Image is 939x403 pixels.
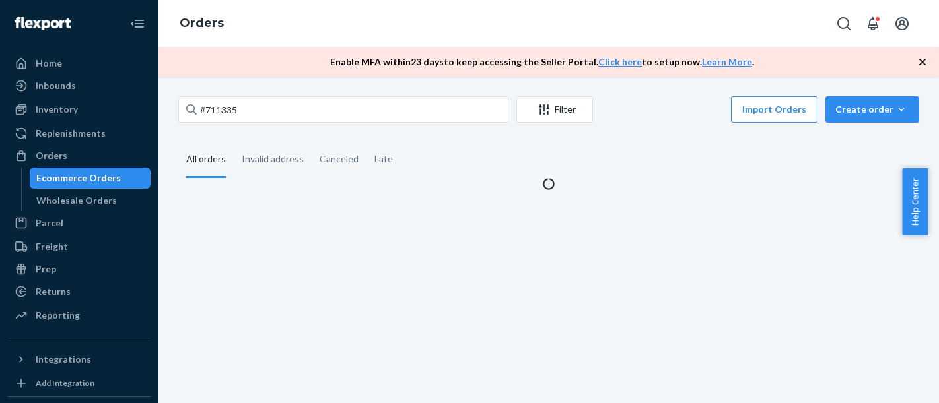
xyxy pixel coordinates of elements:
[180,16,224,30] a: Orders
[36,171,121,185] div: Ecommerce Orders
[36,240,68,253] div: Freight
[517,103,592,116] div: Filter
[8,75,151,96] a: Inbounds
[825,96,919,123] button: Create order
[516,96,593,123] button: Filter
[36,309,80,322] div: Reporting
[15,17,71,30] img: Flexport logo
[124,11,151,37] button: Close Navigation
[8,305,151,326] a: Reporting
[30,190,151,211] a: Wholesale Orders
[8,349,151,370] button: Integrations
[902,168,928,235] button: Help Center
[36,103,78,116] div: Inventory
[36,79,76,92] div: Inbounds
[30,168,151,189] a: Ecommerce Orders
[598,56,642,67] a: Click here
[8,123,151,144] a: Replenishments
[374,142,393,176] div: Late
[36,285,71,298] div: Returns
[702,56,752,67] a: Learn More
[889,11,915,37] button: Open account menu
[36,353,91,366] div: Integrations
[8,53,151,74] a: Home
[831,11,857,37] button: Open Search Box
[835,103,909,116] div: Create order
[731,96,817,123] button: Import Orders
[242,142,304,176] div: Invalid address
[8,375,151,391] a: Add Integration
[8,236,151,257] a: Freight
[186,142,226,178] div: All orders
[8,145,151,166] a: Orders
[178,96,508,123] input: Search orders
[36,57,62,70] div: Home
[36,127,106,140] div: Replenishments
[860,11,886,37] button: Open notifications
[36,194,117,207] div: Wholesale Orders
[320,142,359,176] div: Canceled
[8,212,151,233] a: Parcel
[8,99,151,120] a: Inventory
[36,377,94,388] div: Add Integration
[36,263,56,276] div: Prep
[169,5,234,43] ol: breadcrumbs
[330,55,754,69] p: Enable MFA within 23 days to keep accessing the Seller Portal. to setup now. .
[8,259,151,280] a: Prep
[8,281,151,302] a: Returns
[36,216,63,230] div: Parcel
[36,149,67,162] div: Orders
